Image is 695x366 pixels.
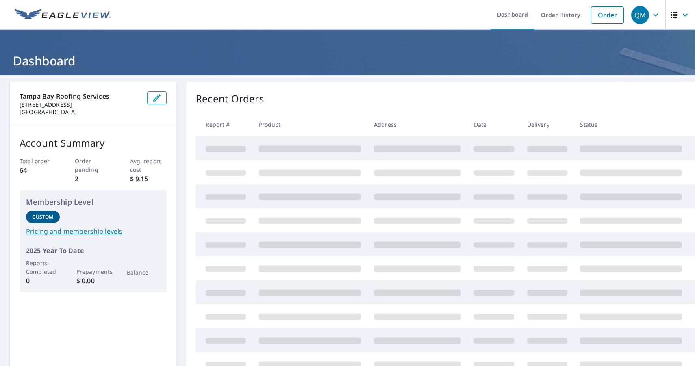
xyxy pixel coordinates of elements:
p: Reports Completed [26,259,60,276]
th: Delivery [521,113,574,136]
p: Avg. report cost [130,157,167,174]
p: 64 [20,165,56,175]
h1: Dashboard [10,52,685,69]
p: Recent Orders [196,91,264,106]
p: Balance [127,268,161,277]
p: 2025 Year To Date [26,246,160,256]
th: Product [252,113,367,136]
a: Pricing and membership levels [26,226,160,236]
p: [STREET_ADDRESS] [20,101,141,108]
p: Total order [20,157,56,165]
th: Address [367,113,467,136]
p: [GEOGRAPHIC_DATA] [20,108,141,116]
p: $ 0.00 [76,276,110,286]
p: 0 [26,276,60,286]
th: Report # [196,113,252,136]
p: Prepayments [76,267,110,276]
p: Order pending [75,157,112,174]
p: Tampa Bay Roofing Services [20,91,141,101]
div: QM [631,6,649,24]
p: 2 [75,174,112,184]
p: Account Summary [20,136,167,150]
p: Custom [32,213,53,221]
th: Date [467,113,521,136]
p: $ 9.15 [130,174,167,184]
a: Order [591,6,624,24]
th: Status [573,113,688,136]
img: EV Logo [15,9,111,21]
p: Membership Level [26,197,160,208]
